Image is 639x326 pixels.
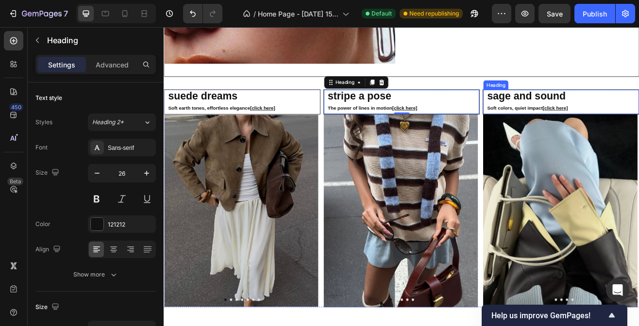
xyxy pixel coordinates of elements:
div: Sans-serif [108,144,153,152]
p: Settings [48,60,75,70]
div: Styles [35,118,52,127]
iframe: Design area [164,27,639,326]
button: Save [538,4,571,23]
a: [click here] [280,90,310,104]
u: [click here] [464,96,495,103]
div: Publish [583,9,607,19]
span: Need republishing [409,9,459,18]
div: Color [35,220,50,228]
div: Undo/Redo [183,4,222,23]
button: 7 [4,4,72,23]
div: Open Intercom Messenger [606,278,629,302]
div: 450 [9,103,23,111]
span: Default [371,9,392,18]
a: [click here] [464,90,495,104]
p: 7 [64,8,68,19]
button: Show more [35,266,156,283]
div: Align [35,243,63,256]
span: / [253,9,256,19]
button: Publish [574,4,615,23]
span: Help us improve GemPages! [491,311,606,320]
div: Show more [73,270,118,279]
a: sage and sound [396,77,492,92]
div: Heading [393,67,420,76]
u: [click here] [280,96,310,103]
p: ⁠⁠⁠⁠⁠⁠⁠ [396,78,581,106]
div: 121212 [108,220,153,229]
span: Save [547,10,563,18]
span: Home Page - [DATE] 15:47:56 [258,9,338,19]
div: Size [35,166,61,179]
p: Advanced [96,60,129,70]
span: Heading 2* [92,118,124,127]
h2: Rich Text Editor. Editing area: main [395,77,582,107]
div: Size [35,301,61,314]
div: Beta [7,178,23,185]
button: Heading 2* [88,114,156,131]
div: Font [35,143,48,152]
strong: The power of lines in motion [201,96,280,103]
a: stripe a pose [201,77,279,92]
button: Show survey - Help us improve GemPages! [491,310,618,321]
p: Heading [47,34,152,46]
div: Text style [35,94,62,102]
div: Heading [208,64,235,72]
strong: Soft colors, quiet impact [396,96,464,103]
